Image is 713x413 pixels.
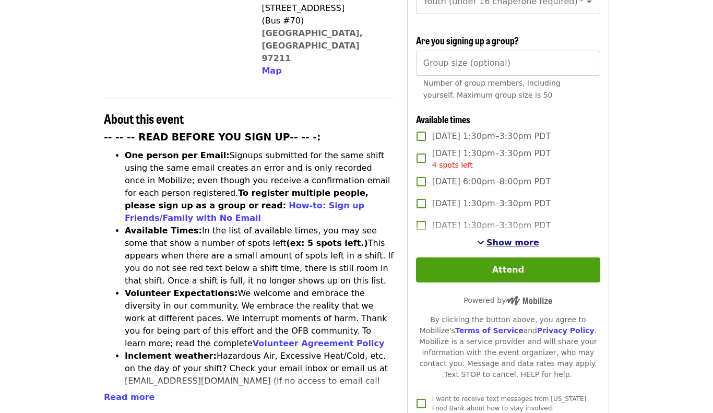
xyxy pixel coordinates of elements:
[104,391,155,404] button: Read more
[416,51,600,76] input: [object Object]
[432,147,551,171] span: [DATE] 1:30pm–3:30pm PDT
[432,175,551,188] span: [DATE] 6:00pm–8:00pm PDT
[262,2,386,15] div: [STREET_ADDRESS]
[125,150,230,160] strong: One person per Email:
[125,287,395,350] li: We welcome and embrace the diversity in our community. We embrace the reality that we work at dif...
[506,296,552,305] img: Powered by Mobilize
[286,238,367,248] strong: (ex: 5 spots left.)
[262,66,281,76] span: Map
[125,288,238,298] strong: Volunteer Expectations:
[104,109,184,127] span: About this event
[125,200,364,223] a: How-to: Sign up Friends/Family with No Email
[262,65,281,77] button: Map
[262,15,386,27] div: (Bus #70)
[104,392,155,402] span: Read more
[432,395,586,412] span: I want to receive text messages from [US_STATE] Food Bank about how to stay involved.
[432,197,551,210] span: [DATE] 1:30pm–3:30pm PDT
[477,237,539,249] button: See more timeslots
[253,338,385,348] a: Volunteer Agreement Policy
[125,350,395,412] li: Hazardous Air, Excessive Heat/Cold, etc. on the day of your shift? Check your email inbox or emai...
[537,326,595,335] a: Privacy Policy
[125,188,369,210] strong: To register multiple people, please sign up as a group or read:
[486,238,539,247] span: Show more
[262,28,363,63] a: [GEOGRAPHIC_DATA], [GEOGRAPHIC_DATA] 97211
[432,130,551,143] span: [DATE] 1:30pm–3:30pm PDT
[432,219,551,232] span: [DATE] 1:30pm–3:30pm PDT
[432,161,473,169] span: 4 spots left
[455,326,524,335] a: Terms of Service
[416,112,470,126] span: Available times
[416,257,600,282] button: Attend
[125,149,395,225] li: Signups submitted for the same shift using the same email creates an error and is only recorded o...
[416,314,600,380] div: By clicking the button above, you agree to Mobilize's and . Mobilize is a service provider and wi...
[125,351,217,361] strong: Inclement weather:
[125,225,395,287] li: In the list of available times, you may see some that show a number of spots left This appears wh...
[464,296,552,304] span: Powered by
[104,132,321,143] strong: -- -- -- READ BEFORE YOU SIGN UP-- -- -:
[423,79,561,99] span: Number of group members, including yourself. Maximum group size is 50
[125,226,202,235] strong: Available Times:
[416,33,519,47] span: Are you signing up a group?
